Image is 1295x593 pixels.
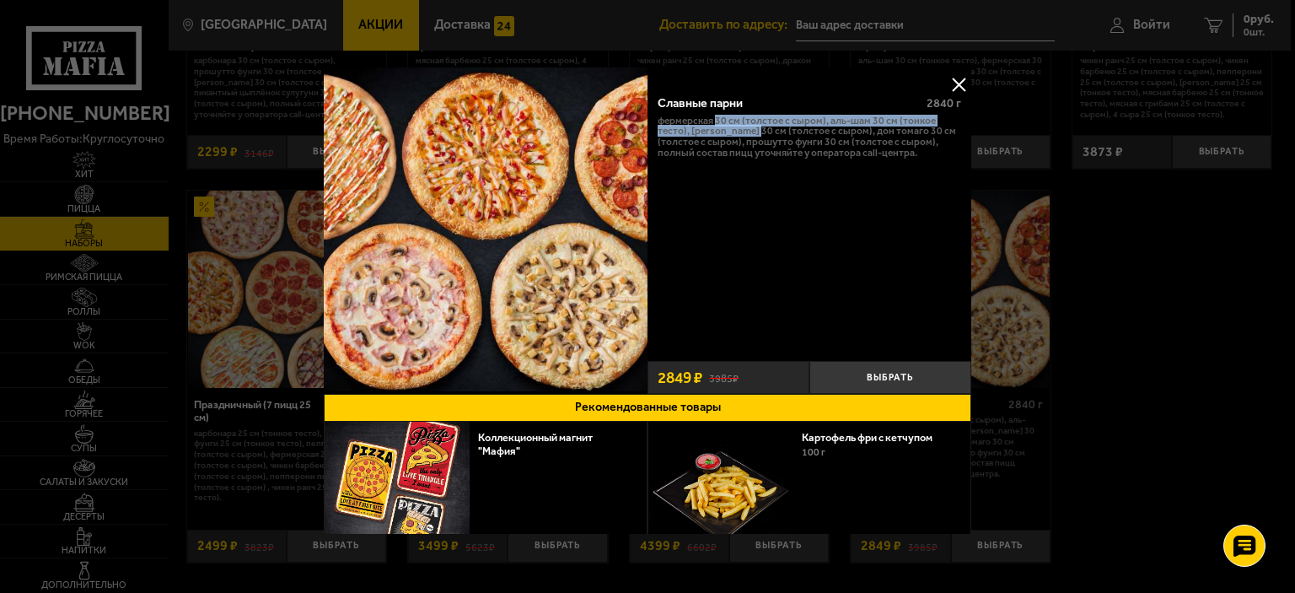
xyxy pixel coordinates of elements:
[809,361,971,394] button: Выбрать
[478,431,593,457] a: Коллекционный магнит "Мафия"
[802,446,825,458] span: 100 г
[709,370,739,385] s: 3985 ₽
[658,116,961,159] p: Фермерская 30 см (толстое с сыром), Аль-Шам 30 см (тонкое тесто), [PERSON_NAME] 30 см (толстое с ...
[324,67,647,394] a: Славные парни
[324,394,971,422] button: Рекомендованные товары
[802,431,946,444] a: Картофель фри с кетчупом
[905,534,970,569] button: Выбрать
[658,369,702,385] span: 2849 ₽
[927,96,961,111] span: 2840 г
[582,534,647,569] button: Выбрать
[658,96,914,111] div: Славные парни
[324,67,647,391] img: Славные парни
